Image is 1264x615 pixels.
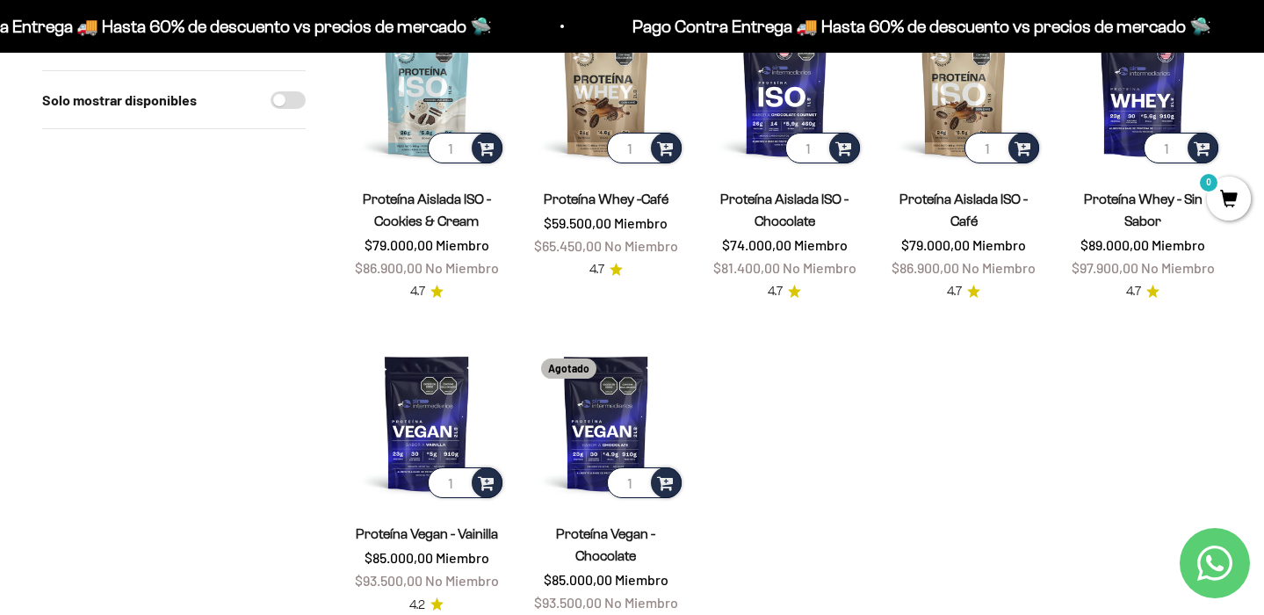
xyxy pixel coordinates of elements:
[962,259,1036,276] span: No Miembro
[589,260,623,279] a: 4.74.7 de 5.0 estrellas
[534,237,602,254] span: $65.450,00
[365,549,433,566] span: $85.000,00
[410,282,425,301] span: 4.7
[947,282,980,301] a: 4.74.7 de 5.0 estrellas
[631,12,1210,40] p: Pago Contra Entrega 🚚 Hasta 60% de descuento vs precios de mercado 🛸
[436,236,489,253] span: Miembro
[1080,236,1149,253] span: $89.000,00
[425,572,499,589] span: No Miembro
[356,526,498,541] a: Proteína Vegan - Vainilla
[544,571,612,588] span: $85.000,00
[589,260,604,279] span: 4.7
[899,192,1028,228] a: Proteína Aislada ISO - Café
[1207,191,1251,210] a: 0
[1084,192,1203,228] a: Proteína Whey - Sin Sabor
[410,282,444,301] a: 4.74.7 de 5.0 estrellas
[768,282,783,301] span: 4.7
[556,526,655,563] a: Proteína Vegan - Chocolate
[425,259,499,276] span: No Miembro
[901,236,970,253] span: $79.000,00
[604,237,678,254] span: No Miembro
[534,594,602,611] span: $93.500,00
[722,236,791,253] span: $74.000,00
[355,259,423,276] span: $86.900,00
[1198,172,1219,193] mark: 0
[604,594,678,611] span: No Miembro
[363,192,491,228] a: Proteína Aislada ISO - Cookies & Cream
[1141,259,1215,276] span: No Miembro
[409,596,444,615] a: 4.24.2 de 5.0 estrellas
[365,236,433,253] span: $79.000,00
[614,214,668,231] span: Miembro
[972,236,1026,253] span: Miembro
[615,571,668,588] span: Miembro
[544,192,668,206] a: Proteína Whey -Café
[1126,282,1141,301] span: 4.7
[892,259,959,276] span: $86.900,00
[436,549,489,566] span: Miembro
[783,259,856,276] span: No Miembro
[544,214,611,231] span: $59.500,00
[1126,282,1159,301] a: 4.74.7 de 5.0 estrellas
[713,259,780,276] span: $81.400,00
[409,596,425,615] span: 4.2
[355,572,423,589] span: $93.500,00
[1072,259,1138,276] span: $97.900,00
[794,236,848,253] span: Miembro
[768,282,801,301] a: 4.74.7 de 5.0 estrellas
[42,89,197,112] label: Solo mostrar disponibles
[720,192,849,228] a: Proteína Aislada ISO - Chocolate
[1152,236,1205,253] span: Miembro
[947,282,962,301] span: 4.7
